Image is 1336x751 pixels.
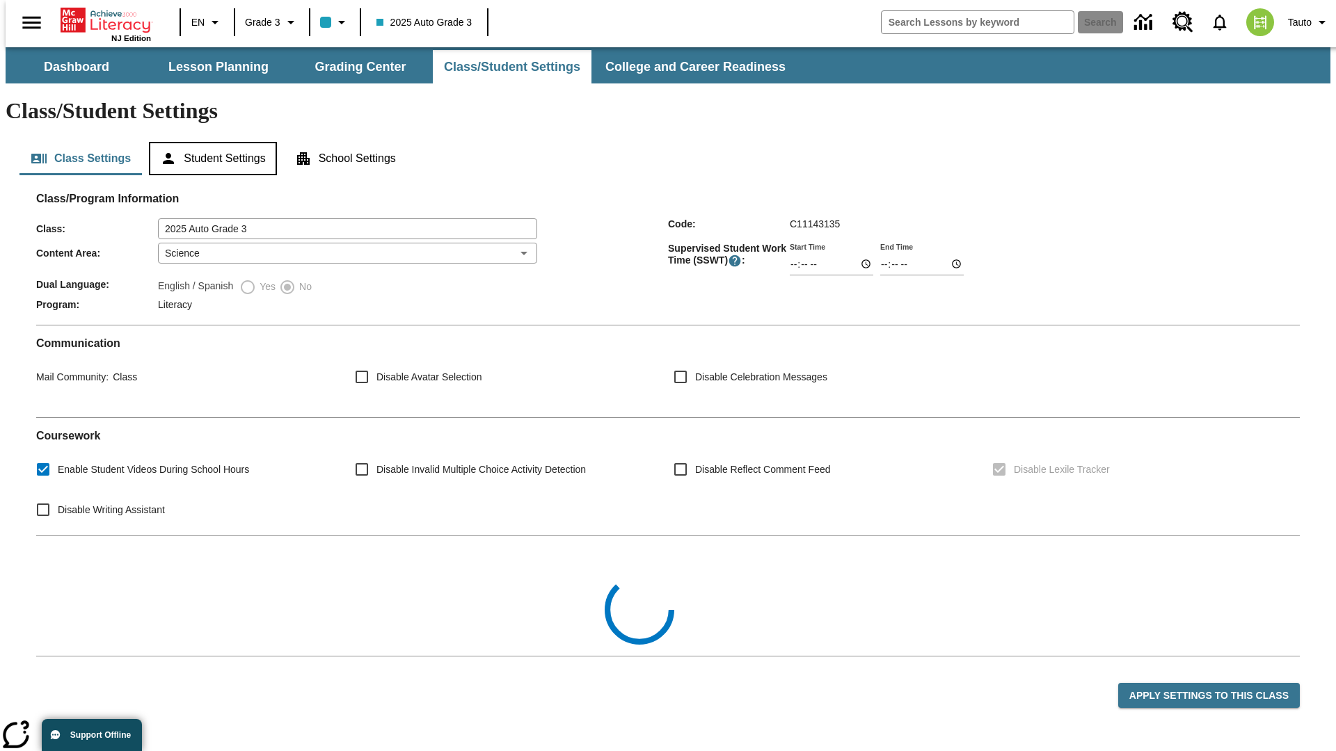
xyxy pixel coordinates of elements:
a: Notifications [1202,4,1238,40]
h2: Communication [36,337,1300,350]
div: SubNavbar [6,50,798,83]
span: Literacy [158,299,192,310]
div: SubNavbar [6,47,1330,83]
label: English / Spanish [158,279,233,296]
button: Supervised Student Work Time is the timeframe when students can take LevelSet and when lessons ar... [728,254,742,268]
span: Dual Language : [36,279,158,290]
div: Class/Program Information [36,206,1300,314]
button: Dashboard [7,50,146,83]
div: Science [158,243,537,264]
button: Class Settings [19,142,142,175]
img: avatar image [1246,8,1274,36]
button: Class color is light blue. Change class color [315,10,356,35]
span: NJ Edition [111,34,151,42]
span: Enable Student Videos During School Hours [58,462,249,477]
span: Support Offline [70,730,131,740]
button: Grading Center [291,50,430,83]
span: Class [109,371,137,382]
span: Disable Avatar Selection [376,370,482,385]
div: Home [61,5,151,42]
span: Disable Writing Assistant [58,503,165,517]
a: Data Center [1126,3,1164,42]
span: Tauto [1288,15,1312,30]
span: Disable Reflect Comment Feed [695,462,831,477]
button: Open side menu [11,2,52,43]
label: End Time [880,241,913,252]
button: Language: EN, Select a language [185,10,230,35]
span: EN [191,15,205,30]
span: Yes [256,280,276,294]
span: Supervised Student Work Time (SSWT) : [668,243,790,268]
button: Class/Student Settings [433,50,591,83]
span: Program : [36,299,158,310]
a: Resource Center, Will open in new tab [1164,3,1202,41]
span: Content Area : [36,248,158,259]
span: Code : [668,218,790,229]
button: Student Settings [149,142,276,175]
a: Home [61,6,151,34]
input: search field [882,11,1074,33]
button: Select a new avatar [1238,4,1282,40]
span: Class : [36,223,158,234]
h1: Class/Student Settings [6,98,1330,124]
button: Apply Settings to this Class [1118,683,1300,709]
input: Class [158,218,537,239]
div: Class/Student Settings [19,142,1317,175]
button: Support Offline [42,719,142,751]
span: C11143135 [790,218,840,229]
div: Class Collections [36,547,1300,645]
button: Lesson Planning [149,50,288,83]
h2: Class/Program Information [36,192,1300,205]
button: Grade: Grade 3, Select a grade [239,10,305,35]
label: Start Time [790,241,825,252]
span: No [296,280,312,294]
span: Disable Lexile Tracker [1014,462,1110,477]
button: College and Career Readiness [594,50,797,83]
button: Profile/Settings [1282,10,1336,35]
div: Communication [36,337,1300,406]
span: Disable Invalid Multiple Choice Activity Detection [376,462,586,477]
span: 2025 Auto Grade 3 [376,15,472,30]
h2: Course work [36,429,1300,442]
button: School Settings [284,142,407,175]
span: Disable Celebration Messages [695,370,827,385]
span: Grade 3 [245,15,280,30]
span: Mail Community : [36,371,109,382]
div: Coursework [36,429,1300,524]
